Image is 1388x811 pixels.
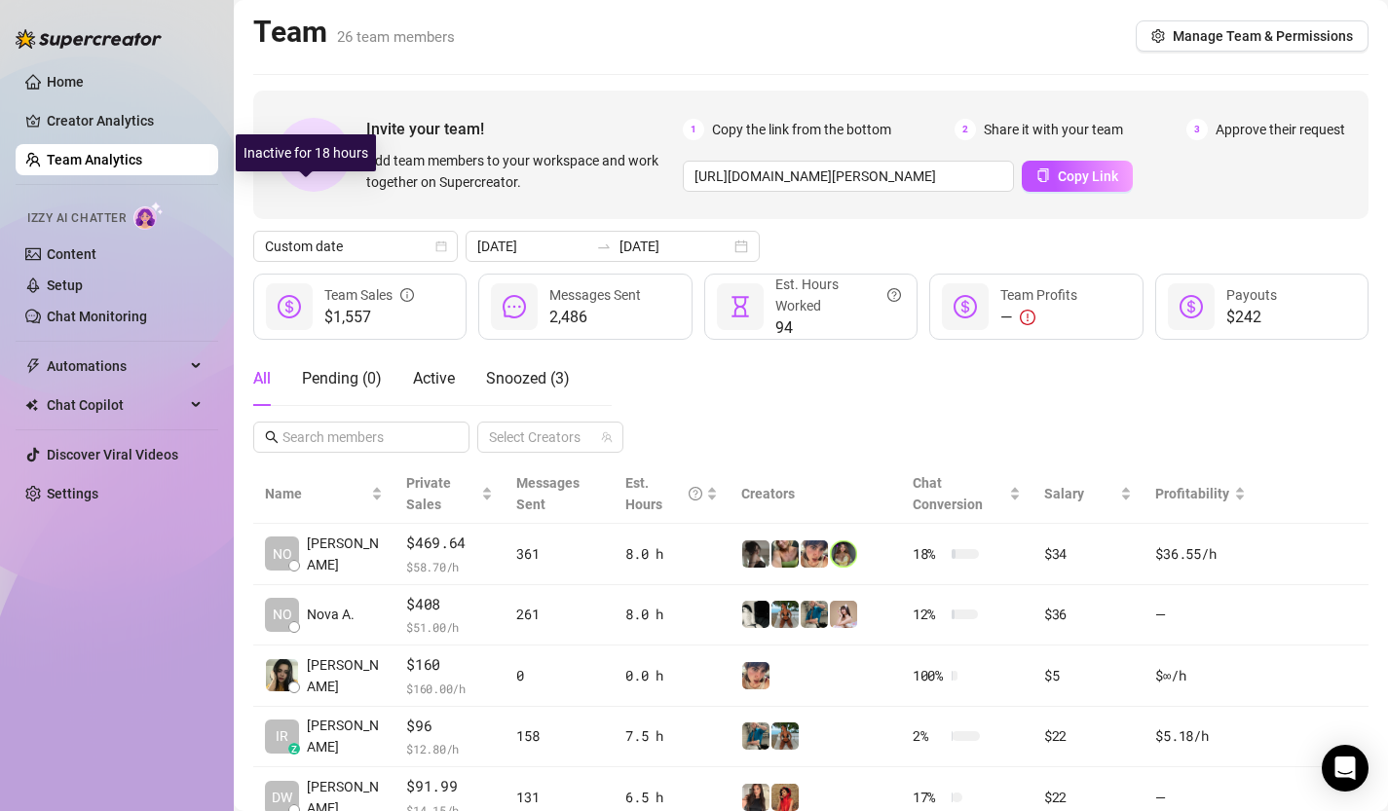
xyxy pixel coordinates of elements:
[47,105,203,136] a: Creator Analytics
[742,662,769,689] img: bonnierides
[801,540,828,568] img: bonnierides
[406,739,493,758] span: $ 12.80 /h
[830,601,857,628] img: anaxmei
[486,369,570,387] span: Snoozed ( 3 )
[1180,295,1203,318] span: dollar-circle
[406,775,493,798] span: $91.99
[625,543,718,565] div: 8.0 h
[516,475,580,512] span: Messages Sent
[1226,306,1277,329] span: $242
[913,725,944,747] span: 2 %
[413,369,455,387] span: Active
[516,725,602,747] div: 158
[47,74,84,90] a: Home
[337,28,455,46] span: 26 team members
[683,119,704,140] span: 1
[1186,119,1208,140] span: 3
[742,601,769,628] img: comicaltaco
[47,277,83,293] a: Setup
[984,119,1123,140] span: Share it with your team
[273,543,292,565] span: NO
[1044,604,1133,625] div: $36
[302,367,382,390] div: Pending ( 0 )
[1022,161,1133,192] button: Copy Link
[503,295,526,318] span: message
[771,540,799,568] img: dreamsofleana
[549,306,641,329] span: 2,486
[366,150,675,193] span: Add team members to your workspace and work together on Supercreator.
[913,604,944,625] span: 12 %
[265,483,367,504] span: Name
[1136,20,1369,52] button: Manage Team & Permissions
[307,654,383,697] span: [PERSON_NAME]
[1155,486,1229,501] span: Profitability
[742,540,769,568] img: daiisyjane
[266,659,298,691] img: Joy Gabrielle P…
[406,617,493,637] span: $ 51.00 /h
[1020,310,1035,325] span: exclamation-circle
[742,722,769,750] img: Eavnc
[1151,29,1165,43] span: setting
[1216,119,1345,140] span: Approve their request
[1000,306,1077,329] div: —
[253,14,455,51] h2: Team
[272,787,292,808] span: DW
[47,309,147,324] a: Chat Monitoring
[477,236,588,257] input: Start date
[913,665,944,686] span: 100 %
[1000,287,1077,303] span: Team Profits
[406,715,493,738] span: $96
[913,543,944,565] span: 18 %
[1173,28,1353,44] span: Manage Team & Permissions
[625,472,702,515] div: Est. Hours
[47,350,185,382] span: Automations
[913,787,944,808] span: 17 %
[516,543,602,565] div: 361
[406,532,493,555] span: $469.64
[625,604,718,625] div: 8.0 h
[278,295,301,318] span: dollar-circle
[954,295,977,318] span: dollar-circle
[516,665,602,686] div: 0
[282,426,442,448] input: Search members
[516,787,602,808] div: 131
[730,464,901,524] th: Creators
[276,725,288,747] span: IR
[729,295,752,318] span: hourglass
[596,239,612,254] span: to
[1155,665,1245,686] div: $∞ /h
[771,601,799,628] img: Libby
[516,604,602,625] div: 261
[27,209,126,228] span: Izzy AI Chatter
[47,389,185,421] span: Chat Copilot
[307,533,383,575] span: [PERSON_NAME]
[596,239,612,254] span: swap-right
[1044,725,1133,747] div: $22
[1058,168,1118,184] span: Copy Link
[830,540,857,568] img: jadesummersss
[625,787,718,808] div: 6.5 h
[801,601,828,628] img: Eavnc
[1036,168,1050,182] span: copy
[887,274,901,316] span: question-circle
[689,472,702,515] span: question-circle
[742,784,769,811] img: diandradelgado
[47,246,96,262] a: Content
[775,274,901,316] div: Est. Hours Worked
[366,117,683,141] span: Invite your team!
[1144,585,1257,646] td: —
[1155,543,1245,565] div: $36.55 /h
[771,784,799,811] img: bellatendresse
[625,665,718,686] div: 0.0 h
[400,284,414,306] span: info-circle
[25,398,38,412] img: Chat Copilot
[406,593,493,616] span: $408
[712,119,891,140] span: Copy the link from the bottom
[406,475,451,512] span: Private Sales
[47,447,178,462] a: Discover Viral Videos
[913,475,983,512] span: Chat Conversion
[16,29,162,49] img: logo-BBDzfeDw.svg
[406,557,493,576] span: $ 58.70 /h
[625,725,718,747] div: 7.5 h
[253,464,394,524] th: Name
